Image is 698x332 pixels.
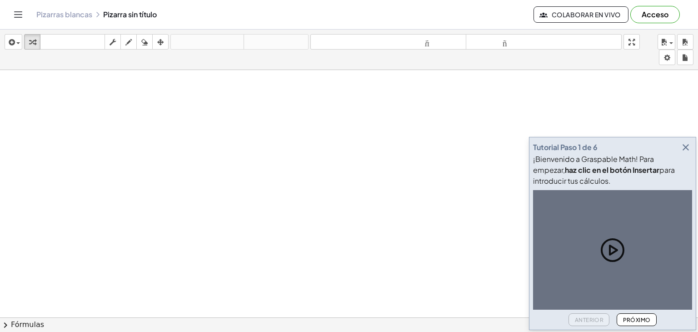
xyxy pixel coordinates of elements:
[623,317,651,323] font: Próximo
[244,34,309,50] button: rehacer
[617,313,656,326] button: Próximo
[246,38,306,46] font: rehacer
[36,10,92,19] a: Pizarras blancas
[11,320,44,329] font: Fórmulas
[533,142,598,152] font: Tutorial Paso 1 de 6
[642,10,668,19] font: Acceso
[313,38,464,46] font: tamaño_del_formato
[310,34,466,50] button: tamaño_del_formato
[565,165,659,175] font: haz clic en el botón Insertar
[533,154,654,175] font: ¡Bienvenido a Graspable Math! Para empezar,
[42,38,103,46] font: teclado
[40,34,105,50] button: teclado
[468,38,619,46] font: tamaño_del_formato
[173,38,242,46] font: deshacer
[466,34,622,50] button: tamaño_del_formato
[11,7,25,22] button: Cambiar navegación
[533,6,628,23] button: Colaborar en vivo
[170,34,244,50] button: deshacer
[630,6,680,23] button: Acceso
[552,10,621,19] font: Colaborar en vivo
